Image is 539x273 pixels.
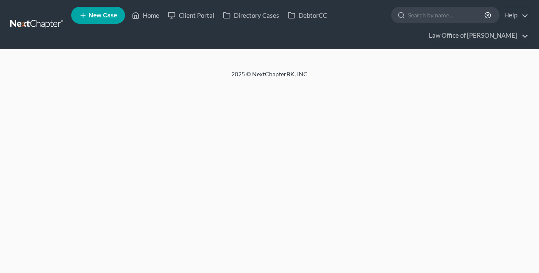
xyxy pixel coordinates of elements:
[28,70,511,85] div: 2025 © NextChapterBK, INC
[89,12,117,19] span: New Case
[128,8,164,23] a: Home
[408,7,486,23] input: Search by name...
[164,8,219,23] a: Client Portal
[500,8,528,23] a: Help
[219,8,283,23] a: Directory Cases
[283,8,331,23] a: DebtorCC
[425,28,528,43] a: Law Office of [PERSON_NAME]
